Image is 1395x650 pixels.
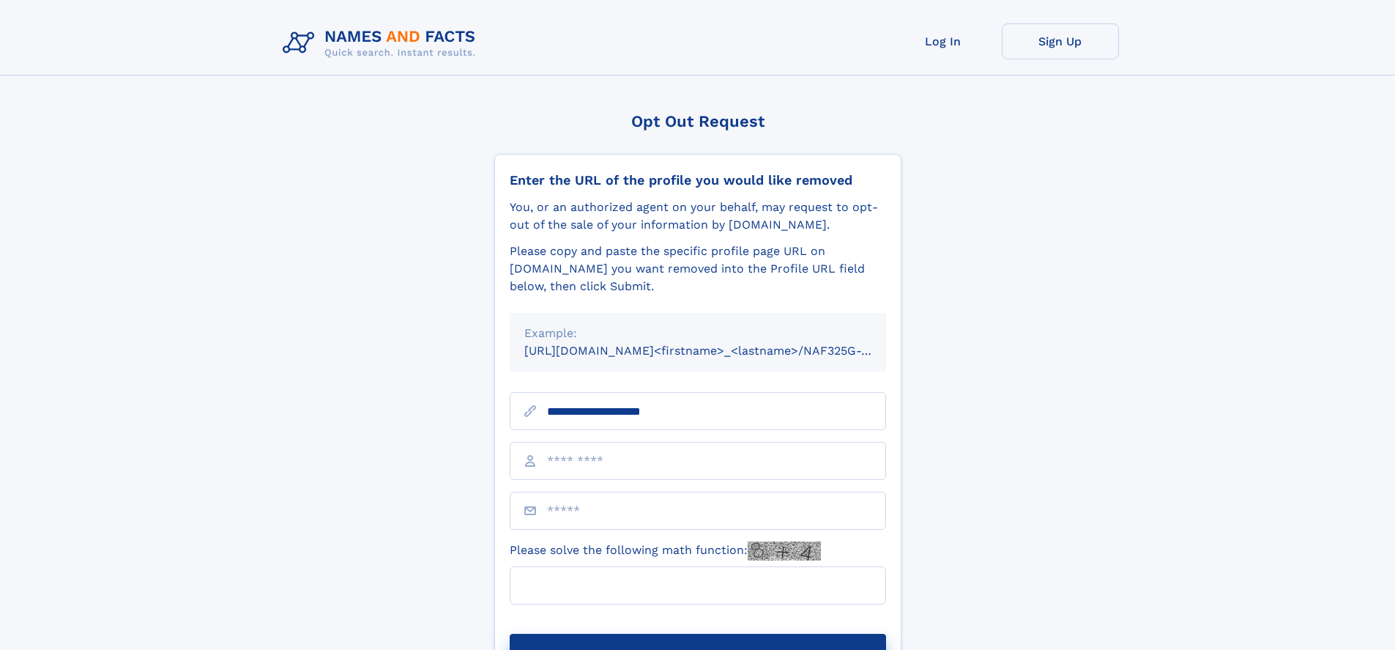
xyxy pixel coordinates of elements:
div: Example: [524,325,871,342]
a: Log In [885,23,1002,59]
div: Opt Out Request [494,112,901,130]
div: Please copy and paste the specific profile page URL on [DOMAIN_NAME] you want removed into the Pr... [510,243,886,295]
small: [URL][DOMAIN_NAME]<firstname>_<lastname>/NAF325G-xxxxxxxx [524,344,914,358]
img: Logo Names and Facts [277,23,488,63]
div: Enter the URL of the profile you would like removed [510,172,886,188]
label: Please solve the following math function: [510,542,821,561]
div: You, or an authorized agent on your behalf, may request to opt-out of the sale of your informatio... [510,199,886,234]
a: Sign Up [1002,23,1119,59]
